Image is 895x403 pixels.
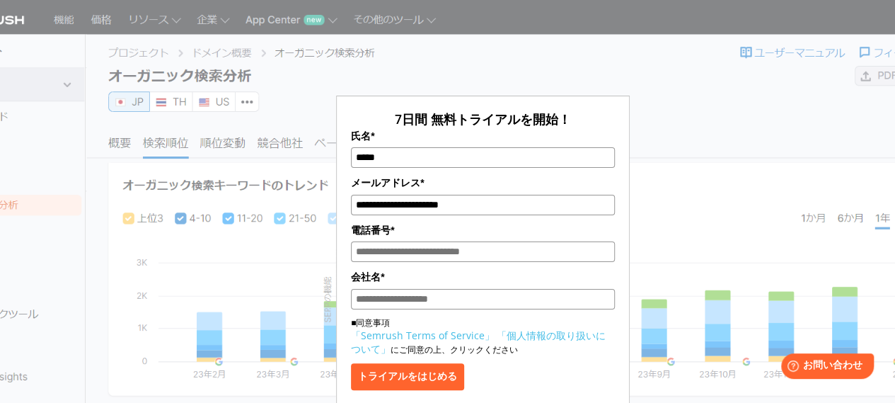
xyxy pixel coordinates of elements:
span: 7日間 無料トライアルを開始！ [395,110,571,127]
a: 「個人情報の取り扱いについて」 [351,329,606,356]
p: ■同意事項 にご同意の上、クリックください [351,317,615,356]
a: 「Semrush Terms of Service」 [351,329,495,342]
iframe: Help widget launcher [769,348,879,387]
label: メールアドレス* [351,175,615,191]
button: トライアルをはじめる [351,363,464,390]
label: 電話番号* [351,222,615,238]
